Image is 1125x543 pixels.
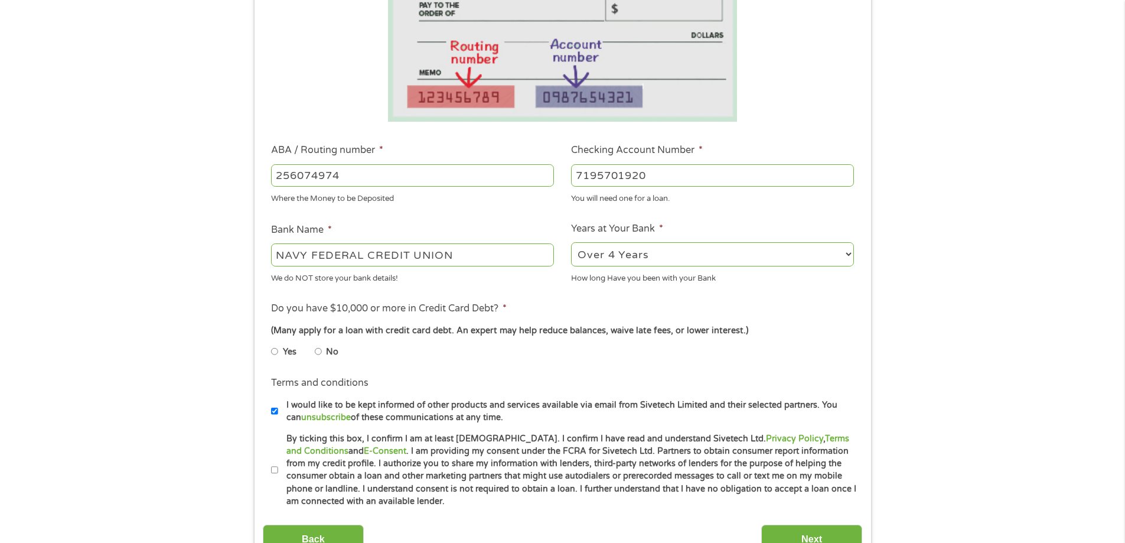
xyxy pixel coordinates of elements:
div: We do NOT store your bank details! [271,268,554,284]
a: E-Consent [364,446,406,456]
div: You will need one for a loan. [571,189,854,205]
label: Years at Your Bank [571,223,663,235]
label: Yes [283,346,296,359]
input: 263177916 [271,164,554,187]
label: Checking Account Number [571,144,703,157]
a: Privacy Policy [766,434,823,444]
div: Where the Money to be Deposited [271,189,554,205]
input: 345634636 [571,164,854,187]
label: I would like to be kept informed of other products and services available via email from Sivetech... [278,399,857,424]
label: Terms and conditions [271,377,369,389]
label: No [326,346,338,359]
label: ABA / Routing number [271,144,383,157]
label: Bank Name [271,224,332,236]
div: How long Have you been with your Bank [571,268,854,284]
label: By ticking this box, I confirm I am at least [DEMOGRAPHIC_DATA]. I confirm I have read and unders... [278,433,857,508]
label: Do you have $10,000 or more in Credit Card Debt? [271,303,507,315]
div: (Many apply for a loan with credit card debt. An expert may help reduce balances, waive late fees... [271,324,853,337]
a: Terms and Conditions [286,434,849,456]
a: unsubscribe [301,412,351,422]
